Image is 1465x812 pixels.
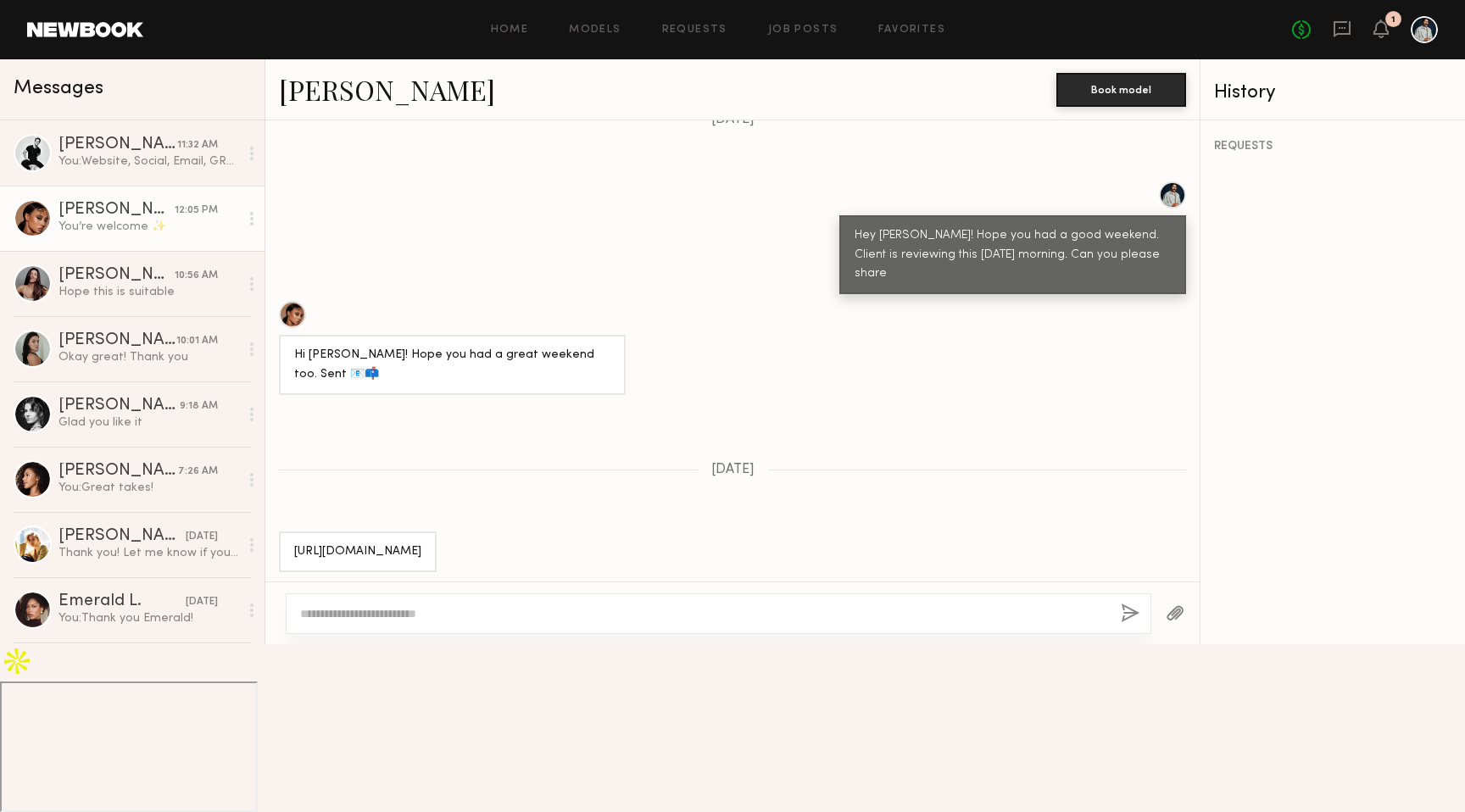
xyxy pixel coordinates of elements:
[180,398,218,414] div: 9:18 AM
[186,594,218,610] div: [DATE]
[58,463,178,480] div: [PERSON_NAME]
[58,284,239,300] div: Hope this is suitable
[58,414,239,431] div: Glad you like it
[58,398,180,414] div: [PERSON_NAME]
[711,113,755,127] span: [DATE]
[1214,83,1451,103] div: History
[1391,15,1395,25] div: 1
[58,610,239,626] div: You: Thank you Emerald!
[878,25,945,36] a: Favorites
[14,79,103,98] span: Messages
[1214,141,1451,153] div: REQUESTS
[178,464,218,480] div: 7:26 AM
[662,25,727,36] a: Requests
[58,593,186,610] div: Emerald L.
[855,226,1171,285] div: Hey [PERSON_NAME]! Hope you had a good weekend. Client is reviewing this [DATE] morning. Can you ...
[491,25,529,36] a: Home
[177,137,218,153] div: 11:32 AM
[58,136,177,153] div: [PERSON_NAME]
[58,332,176,349] div: [PERSON_NAME]
[768,25,838,36] a: Job Posts
[58,202,175,219] div: [PERSON_NAME]
[176,333,218,349] div: 10:01 AM
[58,480,239,496] div: You: Great takes!
[1056,81,1186,96] a: Book model
[294,542,421,562] div: [URL][DOMAIN_NAME]
[58,349,239,365] div: Okay great! Thank you
[1056,73,1186,107] button: Book model
[711,463,755,477] span: [DATE]
[569,25,621,36] a: Models
[58,545,239,561] div: Thank you! Let me know if you need anything else :)
[58,219,239,235] div: You’re welcome ✨
[279,71,495,108] a: [PERSON_NAME]
[294,346,610,385] div: Hi [PERSON_NAME]! Hope you had a great weekend too. Sent 📧📫
[58,528,186,545] div: [PERSON_NAME]
[58,153,239,170] div: You: Website, Social, Email, GRE/MBTV, OOH/print for 12 months -this is how it will be used
[175,203,218,219] div: 12:05 PM
[58,267,175,284] div: [PERSON_NAME]
[175,268,218,284] div: 10:56 AM
[186,529,218,545] div: [DATE]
